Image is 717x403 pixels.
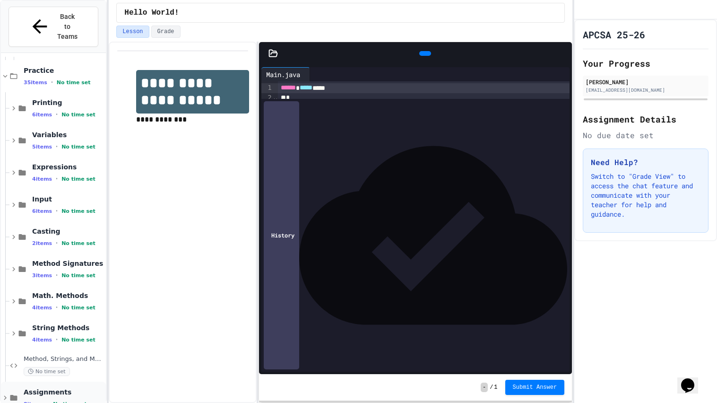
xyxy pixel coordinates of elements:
[513,384,557,391] span: Submit Answer
[56,304,58,311] span: •
[32,227,104,236] span: Casting
[56,272,58,279] span: •
[56,239,58,247] span: •
[32,324,104,332] span: String Methods
[32,259,104,268] span: Method Signatures
[261,67,310,81] div: Main.java
[32,272,52,279] span: 3 items
[261,93,273,103] div: 2
[494,384,497,391] span: 1
[32,98,104,107] span: Printing
[124,7,179,18] span: Hello World!
[61,305,95,311] span: No time set
[61,240,95,246] span: No time set
[490,384,493,391] span: /
[56,207,58,215] span: •
[24,367,70,376] span: No time set
[583,28,645,41] h1: APCSA 25-26
[24,66,104,75] span: Practice
[56,12,78,42] span: Back to Teams
[57,79,91,86] span: No time set
[583,57,708,70] h2: Your Progress
[32,176,52,182] span: 4 items
[61,272,95,279] span: No time set
[32,112,52,118] span: 6 items
[586,78,706,86] div: [PERSON_NAME]
[24,388,104,396] span: Assignments
[505,380,565,395] button: Submit Answer
[32,305,52,311] span: 4 items
[51,79,53,86] span: •
[32,195,104,203] span: Input
[61,144,95,150] span: No time set
[591,172,700,219] p: Switch to "Grade View" to access the chat feature and communicate with your teacher for help and ...
[32,337,52,343] span: 4 items
[61,337,95,343] span: No time set
[32,291,104,300] span: Math. Methods
[56,175,58,183] span: •
[24,79,47,86] span: 35 items
[261,70,305,79] div: Main.java
[583,130,708,141] div: No due date set
[32,163,104,171] span: Expressions
[677,365,708,394] iframe: chat widget
[56,336,58,343] span: •
[273,94,278,101] span: Fold line
[61,208,95,214] span: No time set
[481,383,488,392] span: -
[56,111,58,118] span: •
[591,157,700,168] h3: Need Help?
[116,26,149,38] button: Lesson
[32,240,52,246] span: 2 items
[32,131,104,139] span: Variables
[32,208,52,214] span: 6 items
[24,355,104,363] span: Method, Strings, and Math Bingo
[61,176,95,182] span: No time set
[56,143,58,150] span: •
[32,144,52,150] span: 5 items
[261,83,273,93] div: 1
[583,113,708,126] h2: Assignment Details
[9,7,98,47] button: Back to Teams
[586,87,706,94] div: [EMAIL_ADDRESS][DOMAIN_NAME]
[61,112,95,118] span: No time set
[151,26,181,38] button: Grade
[264,101,299,369] div: History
